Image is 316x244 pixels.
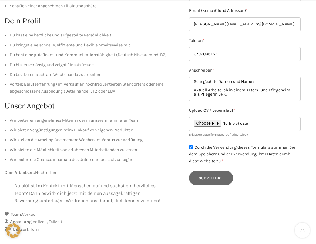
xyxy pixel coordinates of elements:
label: Durch die Verwendung dieses Formulars stimmen Sie dem Speichern und der Verwendung Ihrer Daten du... [189,145,295,164]
label: Email (keine iCloud Adressen) [189,7,301,14]
input: Submitting.. [189,171,233,185]
li: Wir bieten die Chance, innerhalb des Unternehmens aufzusteigen [10,156,169,163]
h2: Dein Profil [5,16,169,26]
label: Telefon [189,37,301,44]
strong: Team: [11,212,22,217]
li: Du hast eine herzliche und aufgestellte Persönlichkeit [10,32,169,39]
small: Erlaubte Dateiformate: .pdf, .doc, .docx [189,133,248,137]
li: Vorteil: Berufserfahrung (im Verkauf an hochfrequentierten Standorten) oder eine abgeschlossene A... [10,81,169,95]
h2: Unser Angebot [5,101,169,111]
li: Schaffen einer angenehmen Filialatmosphäre [10,3,169,9]
span: Verkauf [22,212,37,217]
span: Vollzeit [33,219,49,224]
li: Wir bieten ein angenehmes Miteinander in unserem familiären Team [10,117,169,124]
li: Du bringst eine schnelle, effiziente und flexible Arbeitsweise mit [10,42,169,49]
li: Du bist bereit auch am Wochenende zu arbeiten [10,71,169,78]
li: Du bist zuverlässig und zeigst Einsatzfreude [10,62,169,68]
strong: Dein Arbeitsort: [5,170,35,175]
label: Anschreiben [189,67,301,74]
span: Horn [29,227,39,232]
li: Wir stellen die Arbeitspläne mehrere Wochen im Voraus zur Verfügung [10,137,169,143]
p: Noch offen [5,169,169,176]
label: Upload CV / Lebenslauf [189,107,301,114]
li: Wir bieten die Möglichkeit von erfahrenen Mitarbeitenden zu lernen [10,147,169,153]
li: Du hast eine gute Team- und Kommunikationsfähigkeit (Deutsch Niveau mind. B2) [10,52,169,58]
a: Scroll to top button [295,223,310,238]
span: Teilzeit [49,219,62,224]
li: Wir bieten Vergünstigungen beim Einkauf von eigenen Produkten [10,127,169,134]
p: Du blühst im Kontakt mit Menschen auf und suchst ein herzliches Team? Dann bewirb dich jetzt mit ... [14,182,169,205]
